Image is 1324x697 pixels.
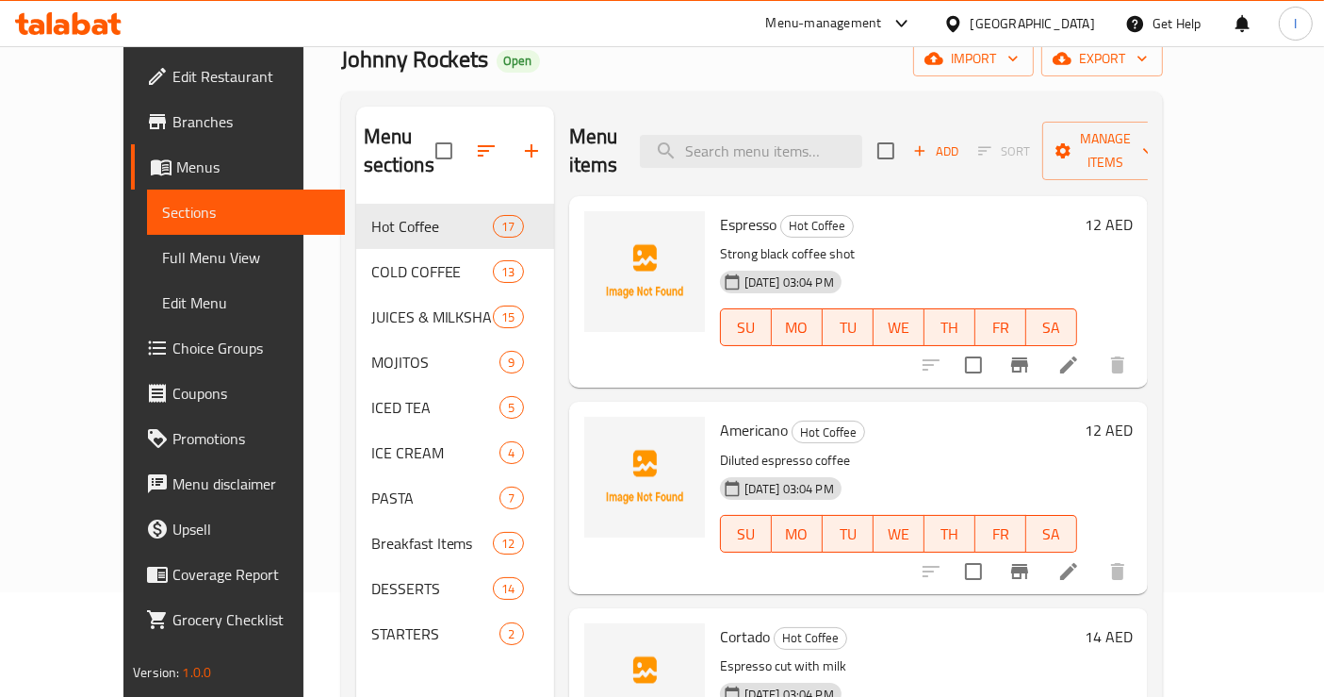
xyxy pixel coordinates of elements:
span: export [1056,47,1148,71]
button: SU [720,308,772,346]
a: Grocery Checklist [131,597,345,642]
span: FR [983,314,1019,341]
img: Espresso [584,211,705,332]
div: Open [497,50,540,73]
span: Select to update [954,552,993,591]
a: Menus [131,144,345,190]
span: MO [779,521,815,548]
span: JUICES & MILKSHAKES [371,306,494,328]
span: 14 [494,580,522,598]
a: Edit Menu [147,280,345,325]
span: SU [728,521,764,548]
span: Select all sections [424,131,464,171]
span: Choice Groups [172,337,330,359]
span: Add [910,141,961,162]
div: items [493,306,523,328]
div: items [499,351,523,373]
span: Grocery Checklist [172,608,330,631]
span: WE [881,521,917,548]
span: Select to update [954,345,993,385]
span: Hot Coffee [371,215,494,238]
span: Menus [176,156,330,178]
span: WE [881,314,917,341]
div: JUICES & MILKSHAKES15 [356,294,554,340]
span: PASTA [371,487,500,509]
span: SA [1034,314,1070,341]
span: MOJITOS [371,351,500,373]
span: 1.0.0 [182,660,211,685]
h2: Menu items [569,123,618,179]
span: SA [1034,521,1070,548]
button: import [913,41,1034,76]
span: TH [932,521,968,548]
h6: 12 AED [1085,211,1133,238]
a: Choice Groups [131,325,345,371]
span: 13 [494,263,522,281]
a: Coupons [131,371,345,416]
span: Full Menu View [162,246,330,269]
span: Manage items [1057,127,1153,174]
span: Upsell [172,518,330,540]
span: 15 [494,308,522,326]
button: Branch-specific-item [997,549,1042,594]
nav: Menu sections [356,196,554,664]
span: DESSERTS [371,577,494,600]
div: ICED TEA5 [356,385,554,430]
span: Hot Coffee [775,627,846,649]
span: Breakfast Items [371,532,494,555]
div: items [499,487,523,509]
span: Version: [133,660,179,685]
div: ICE CREAM4 [356,430,554,475]
div: Menu-management [766,12,882,35]
h6: 14 AED [1085,623,1133,650]
button: SA [1026,515,1077,553]
span: 2 [500,625,522,643]
a: Menu disclaimer [131,461,345,506]
a: Full Menu View [147,235,345,280]
a: Edit Restaurant [131,54,345,99]
div: items [493,215,523,238]
span: import [928,47,1019,71]
span: Promotions [172,427,330,450]
button: MO [772,308,823,346]
span: Johnny Rockets [341,38,489,80]
div: COLD COFFEE13 [356,249,554,294]
h2: Menu sections [364,123,435,179]
button: SU [720,515,772,553]
span: SU [728,314,764,341]
p: Strong black coffee shot [720,242,1077,266]
div: items [499,622,523,645]
span: Sort sections [464,128,509,174]
button: delete [1095,342,1140,388]
div: Hot Coffee17 [356,204,554,249]
a: Sections [147,190,345,235]
span: FR [983,521,1019,548]
div: Hot Coffee [774,627,847,650]
span: ICED TEA [371,396,500,419]
span: MO [779,314,815,341]
span: Select section first [966,137,1042,166]
span: 7 [500,490,522,507]
button: Add [906,137,966,166]
div: ICE CREAM [371,441,500,464]
button: Branch-specific-item [997,342,1042,388]
p: Diluted espresso coffee [720,449,1077,473]
div: STARTERS2 [356,611,554,656]
div: items [499,396,523,419]
div: Breakfast Items12 [356,521,554,566]
button: TH [924,515,975,553]
span: Americano [720,416,788,444]
button: FR [975,515,1026,553]
a: Coverage Report [131,552,345,597]
span: 4 [500,444,522,462]
div: PASTA7 [356,475,554,521]
span: Add item [906,137,966,166]
div: MOJITOS9 [356,340,554,385]
span: Sections [162,201,330,224]
span: Open [497,53,540,69]
span: [DATE] 03:04 PM [737,480,842,498]
button: Manage items [1042,122,1169,180]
